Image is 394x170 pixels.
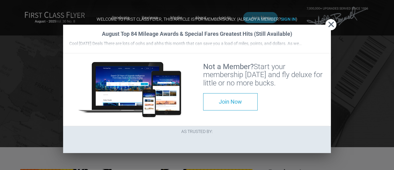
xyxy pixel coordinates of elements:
[181,129,213,134] span: AS TRUSTED BY:
[203,93,258,110] a: Join Now
[325,19,336,30] button: Close
[63,17,331,22] h3: Welcome to First Class Flyer, this article is for members only. (Already a member? )
[78,62,182,118] img: Devices
[69,31,325,37] h2: August Top 84 Mileage Awards & Special Fares Greatest Hits (Still Available)
[203,62,323,87] span: Start your membership [DATE] and fly deluxe for little or no more bucks.
[219,98,242,105] span: Join Now
[281,17,296,22] a: Sign In
[203,62,254,71] strong: Not a Member?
